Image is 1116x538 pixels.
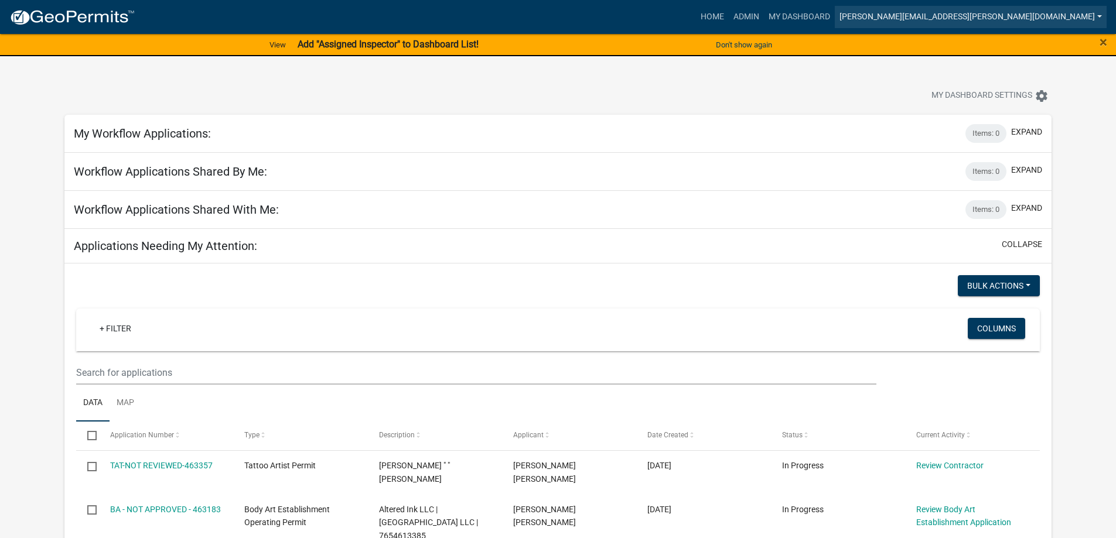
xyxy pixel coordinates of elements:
[916,461,984,470] a: Review Contractor
[782,505,824,514] span: In Progress
[90,318,141,339] a: + Filter
[502,422,636,450] datatable-header-cell: Applicant
[1011,126,1042,138] button: expand
[244,461,316,470] span: Tattoo Artist Permit
[513,505,576,527] span: Matthew Thomas Johnson
[771,422,905,450] datatable-header-cell: Status
[110,431,174,439] span: Application Number
[922,84,1058,107] button: My Dashboard Settingssettings
[265,35,291,54] a: View
[513,461,576,484] span: Matthew Thomas Johnson
[696,6,729,28] a: Home
[74,165,267,179] h5: Workflow Applications Shared By Me:
[647,431,688,439] span: Date Created
[1100,34,1107,50] span: ×
[729,6,764,28] a: Admin
[782,431,803,439] span: Status
[76,385,110,422] a: Data
[244,505,330,527] span: Body Art Establishment Operating Permit
[636,422,770,450] datatable-header-cell: Date Created
[513,431,544,439] span: Applicant
[931,89,1032,103] span: My Dashboard Settings
[110,385,141,422] a: Map
[965,200,1006,219] div: Items: 0
[110,505,221,514] a: BA - NOT APPROVED - 463183
[764,6,835,28] a: My Dashboard
[711,35,777,54] button: Don't show again
[1011,164,1042,176] button: expand
[74,239,257,253] h5: Applications Needing My Attention:
[916,431,965,439] span: Current Activity
[367,422,501,450] datatable-header-cell: Description
[244,431,260,439] span: Type
[965,124,1006,143] div: Items: 0
[74,126,211,141] h5: My Workflow Applications:
[905,422,1039,450] datatable-header-cell: Current Activity
[379,461,450,484] span: Matthew " " Thomas
[647,505,671,514] span: 08/13/2025
[298,39,479,50] strong: Add "Assigned Inspector" to Dashboard List!
[958,275,1040,296] button: Bulk Actions
[110,461,213,470] a: TAT-NOT REVIEWED-463357
[835,6,1107,28] a: [PERSON_NAME][EMAIL_ADDRESS][PERSON_NAME][DOMAIN_NAME]
[968,318,1025,339] button: Columns
[782,461,824,470] span: In Progress
[76,422,98,450] datatable-header-cell: Select
[1002,238,1042,251] button: collapse
[379,431,415,439] span: Description
[74,203,279,217] h5: Workflow Applications Shared With Me:
[965,162,1006,181] div: Items: 0
[647,461,671,470] span: 08/13/2025
[916,505,1011,527] a: Review Body Art Establishment Application
[1011,202,1042,214] button: expand
[1100,35,1107,49] button: Close
[233,422,367,450] datatable-header-cell: Type
[76,361,876,385] input: Search for applications
[1035,89,1049,103] i: settings
[99,422,233,450] datatable-header-cell: Application Number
